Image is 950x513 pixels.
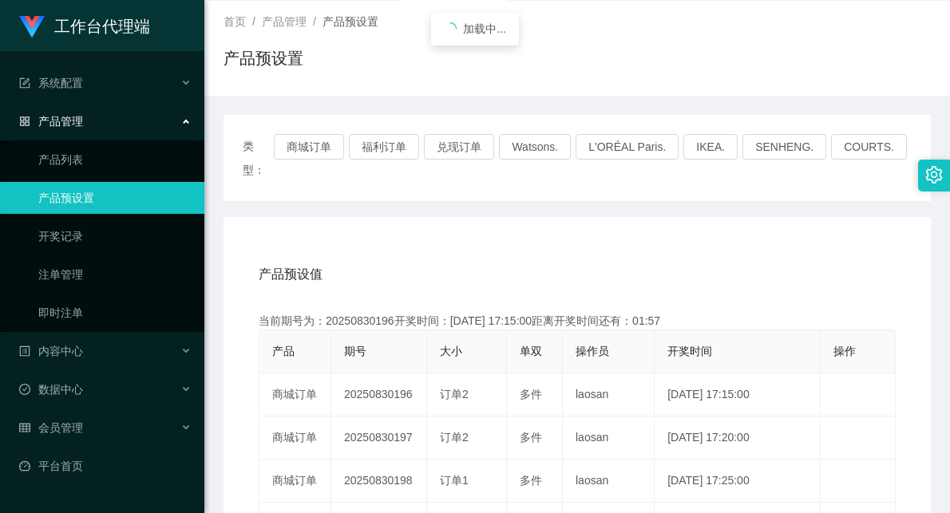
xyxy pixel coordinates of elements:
[563,416,655,460] td: laosan
[19,345,83,357] span: 内容中心
[440,388,469,401] span: 订单2
[344,345,366,357] span: 期号
[440,474,469,487] span: 订单1
[259,416,331,460] td: 商城订单
[667,345,712,357] span: 开奖时间
[563,373,655,416] td: laosan
[683,134,738,160] button: IKEA.
[19,77,83,89] span: 系统配置
[19,384,30,395] i: 图标: check-circle-o
[19,16,45,38] img: logo.9652507e.png
[440,431,469,444] span: 订单2
[424,134,494,160] button: 兑现订单
[576,345,609,357] span: 操作员
[742,134,826,160] button: SENHENG.
[19,422,30,433] i: 图标: table
[520,474,542,487] span: 多件
[499,134,571,160] button: Watsons.
[925,166,943,183] i: 图标: setting
[252,15,255,28] span: /
[655,416,821,460] td: [DATE] 17:20:00
[576,134,679,160] button: L'ORÉAL Paris.
[19,77,30,89] i: 图标: form
[563,460,655,503] td: laosan
[54,1,150,52] h1: 工作台代理端
[444,22,457,35] i: icon: loading
[520,388,542,401] span: 多件
[19,19,150,32] a: 工作台代理端
[331,373,427,416] td: 20250830196
[274,134,344,160] button: 商城订单
[655,460,821,503] td: [DATE] 17:25:00
[313,15,316,28] span: /
[259,313,896,330] div: 当前期号为：20250830196开奖时间：[DATE] 17:15:00距离开奖时间还有：01:57
[224,46,303,70] h1: 产品预设置
[520,431,542,444] span: 多件
[331,416,427,460] td: 20250830197
[655,373,821,416] td: [DATE] 17:15:00
[520,345,542,357] span: 单双
[19,450,192,482] a: 图标: dashboard平台首页
[19,116,30,127] i: 图标: appstore-o
[243,134,274,182] span: 类型：
[331,460,427,503] td: 20250830198
[38,182,192,214] a: 产品预设置
[38,258,192,290] a: 注单管理
[259,460,331,503] td: 商城订单
[323,15,378,28] span: 产品预设置
[349,134,419,160] button: 福利订单
[262,15,307,28] span: 产品管理
[831,134,907,160] button: COURTS.
[19,383,83,396] span: 数据中心
[224,15,246,28] span: 首页
[38,144,192,176] a: 产品列表
[833,345,856,357] span: 操作
[38,297,192,329] a: 即时注单
[463,22,506,35] span: 加载中...
[19,421,83,434] span: 会员管理
[259,265,323,284] span: 产品预设值
[272,345,295,357] span: 产品
[19,115,83,128] span: 产品管理
[19,345,30,357] i: 图标: profile
[38,220,192,252] a: 开奖记录
[440,345,462,357] span: 大小
[259,373,331,416] td: 商城订单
